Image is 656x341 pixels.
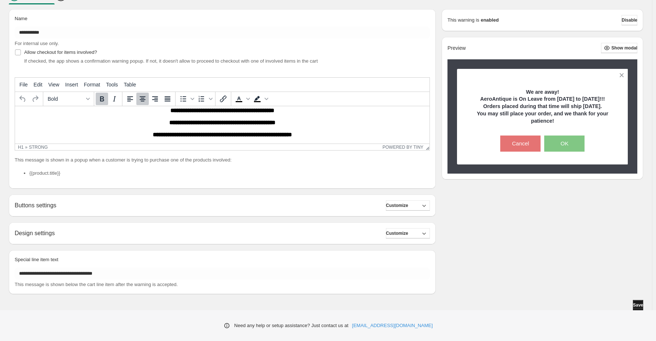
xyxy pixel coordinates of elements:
button: Italic [108,93,121,105]
button: Align right [149,93,161,105]
span: This message is shown below the cart line item after the warning is accepted. [15,282,178,287]
p: This warning is [447,16,479,24]
li: {{product.title}} [29,170,430,177]
div: Bullet list [177,93,195,105]
button: Undo [16,93,29,105]
strong: You may still place your order, and we th [477,111,578,116]
button: Insert/edit link [217,93,229,105]
span: If checked, the app shows a confirmation warning popup. If not, it doesn't allow to proceed to ch... [24,58,318,64]
span: Insert [65,82,78,88]
strong: We are away! [526,89,559,95]
div: strong [29,145,48,150]
span: Customize [386,203,408,208]
span: File [19,82,28,88]
iframe: Rich Text Area [15,106,430,144]
span: Show modal [611,45,637,51]
a: Powered by Tiny [383,145,424,150]
button: Formats [45,93,92,105]
span: Name [15,16,27,21]
p: This message is shown in a popup when a customer is trying to purchase one of the products involved: [15,156,430,164]
span: Disable [622,17,637,23]
span: Edit [34,82,43,88]
span: Format [84,82,100,88]
button: Save [633,300,643,310]
strong: ank for your patience! [531,111,608,124]
div: Background color [251,93,269,105]
span: For internal use only. [15,41,59,46]
button: Customize [386,200,430,211]
h2: Design settings [15,230,55,237]
button: Show modal [601,43,637,53]
button: Bold [96,93,108,105]
strong: Orders placed during that time will ship [DATE]. [483,103,602,109]
span: Bold [48,96,84,102]
button: Cancel [500,136,541,152]
button: Align center [136,93,149,105]
span: Table [124,82,136,88]
button: Customize [386,228,430,238]
div: Numbered list [195,93,214,105]
span: Tools [106,82,118,88]
span: Allow checkout for items involved? [24,49,97,55]
div: Text color [233,93,251,105]
button: Align left [124,93,136,105]
div: h1 [18,145,23,150]
div: » [25,145,27,150]
span: Save [633,302,643,308]
button: Redo [29,93,41,105]
button: Justify [161,93,174,105]
button: OK [544,136,585,152]
strong: AeroAntique is On Leave from [DATE] to [DATE]!!! [480,96,605,102]
h2: Preview [447,45,466,51]
span: View [48,82,59,88]
h2: Buttons settings [15,202,56,209]
a: [EMAIL_ADDRESS][DOMAIN_NAME] [352,322,433,329]
strong: enabled [481,16,499,24]
div: Resize [423,144,430,150]
button: Disable [622,15,637,25]
span: Customize [386,230,408,236]
span: Special line item text [15,257,58,262]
